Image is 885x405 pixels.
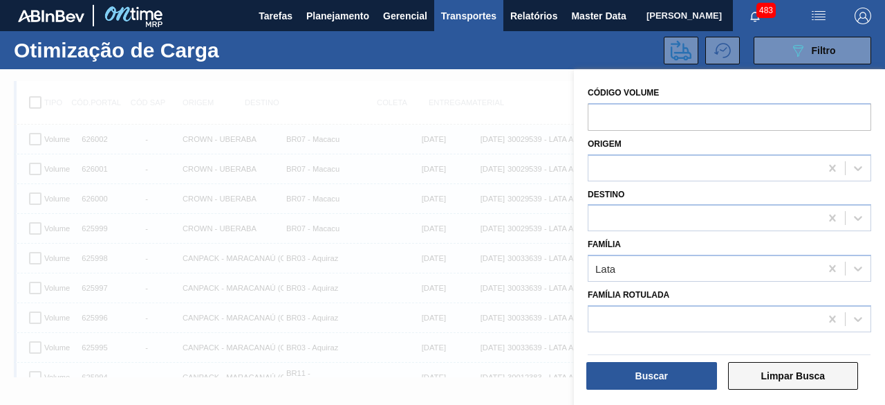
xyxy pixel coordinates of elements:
[441,8,496,24] span: Transportes
[306,8,369,24] span: Planejamento
[810,8,827,24] img: userActions
[588,290,669,300] label: Família Rotulada
[756,3,776,18] span: 483
[586,362,717,390] button: Buscar
[595,263,615,275] div: Lata
[754,37,871,64] button: Filtro
[733,6,777,26] button: Notificações
[383,8,427,24] span: Gerencial
[588,139,622,149] label: Origem
[705,37,747,64] div: Alterar para histórico
[728,362,859,390] button: Limpar Busca
[510,8,557,24] span: Relatórios
[18,10,84,22] img: TNhmsLtSVTkK8tSr43FrP2fwEKptu5GPRR3wAAAABJRU5ErkJggg==
[812,45,836,56] span: Filtro
[571,8,626,24] span: Master Data
[588,83,871,103] label: Código Volume
[259,8,292,24] span: Tarefas
[588,240,621,249] label: Família
[855,8,871,24] img: Logout
[664,37,705,64] div: Enviar para Transportes
[14,42,243,58] h1: Otimização de Carga
[588,190,624,199] label: Destino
